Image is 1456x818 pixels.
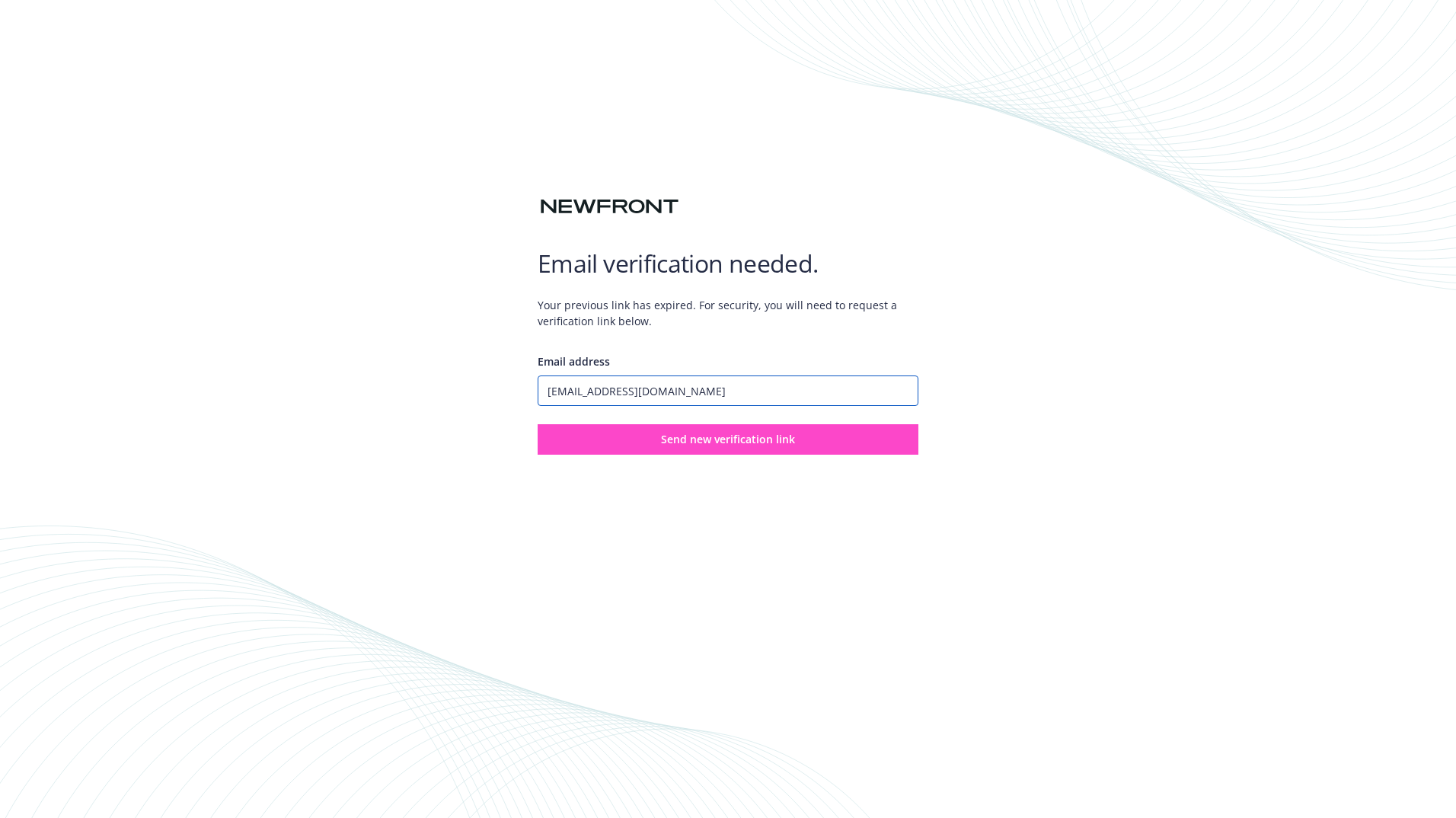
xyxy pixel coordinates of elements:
span: Your previous link has expired. For security, you will need to request a verification link below. [538,285,918,341]
span: Send new verification link [661,432,795,446]
span: Email address [538,354,610,369]
img: Newfront logo [538,193,682,220]
h1: Email verification needed. [538,248,918,279]
input: Enter your email [538,375,918,406]
button: Send new verification link [538,424,918,455]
